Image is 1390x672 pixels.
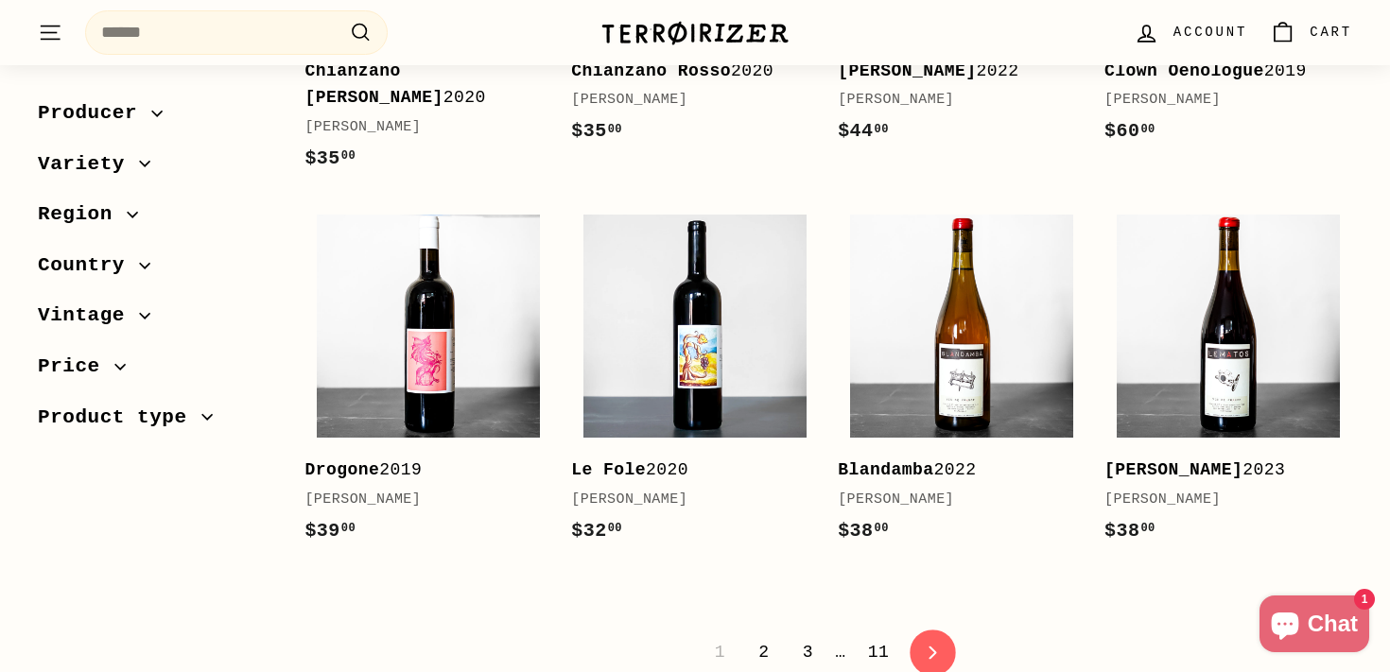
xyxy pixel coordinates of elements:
[1104,58,1333,85] div: 2019
[38,300,139,332] span: Vintage
[38,245,274,296] button: Country
[38,97,151,129] span: Producer
[875,123,889,136] sup: 00
[1104,520,1155,542] span: $38
[571,520,622,542] span: $32
[571,120,622,142] span: $35
[38,198,127,231] span: Region
[1254,595,1375,657] inbox-online-store-chat: Shopify online store chat
[875,522,889,535] sup: 00
[571,202,819,565] a: Le Fole2020[PERSON_NAME]
[304,457,533,484] div: 2019
[838,202,1086,565] a: Blandamba2022[PERSON_NAME]
[1104,489,1333,511] div: [PERSON_NAME]
[38,194,274,245] button: Region
[838,457,1067,484] div: 2022
[38,148,139,181] span: Variety
[838,489,1067,511] div: [PERSON_NAME]
[571,61,731,80] b: Chianzano Rosso
[1104,61,1264,80] b: Clown Oenologue
[38,402,201,434] span: Product type
[38,93,274,144] button: Producer
[571,89,800,112] div: [PERSON_NAME]
[1104,89,1333,112] div: [PERSON_NAME]
[341,522,356,535] sup: 00
[791,636,825,668] a: 3
[747,636,780,668] a: 2
[857,636,901,668] a: 11
[838,460,933,479] b: Blandamba
[38,144,274,195] button: Variety
[38,346,274,397] button: Price
[304,489,533,511] div: [PERSON_NAME]
[571,457,800,484] div: 2020
[304,147,356,169] span: $35
[304,116,533,139] div: [PERSON_NAME]
[38,351,114,383] span: Price
[304,58,533,112] div: 2020
[1259,5,1364,60] a: Cart
[1140,522,1155,535] sup: 00
[838,89,1067,112] div: [PERSON_NAME]
[1104,120,1155,142] span: $60
[608,522,622,535] sup: 00
[838,520,889,542] span: $38
[1140,123,1155,136] sup: 00
[304,460,379,479] b: Drogone
[835,644,845,661] span: …
[1173,22,1247,43] span: Account
[38,250,139,282] span: Country
[838,61,976,80] b: [PERSON_NAME]
[1310,22,1352,43] span: Cart
[704,636,737,668] span: 1
[838,120,889,142] span: $44
[38,295,274,346] button: Vintage
[838,58,1067,85] div: 2022
[571,460,646,479] b: Le Fole
[571,489,800,511] div: [PERSON_NAME]
[341,149,356,163] sup: 00
[304,520,356,542] span: $39
[1104,202,1352,565] a: [PERSON_NAME]2023[PERSON_NAME]
[571,58,800,85] div: 2020
[38,397,274,448] button: Product type
[1104,460,1242,479] b: [PERSON_NAME]
[608,123,622,136] sup: 00
[304,202,552,565] a: Drogone2019[PERSON_NAME]
[1104,457,1333,484] div: 2023
[1122,5,1259,60] a: Account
